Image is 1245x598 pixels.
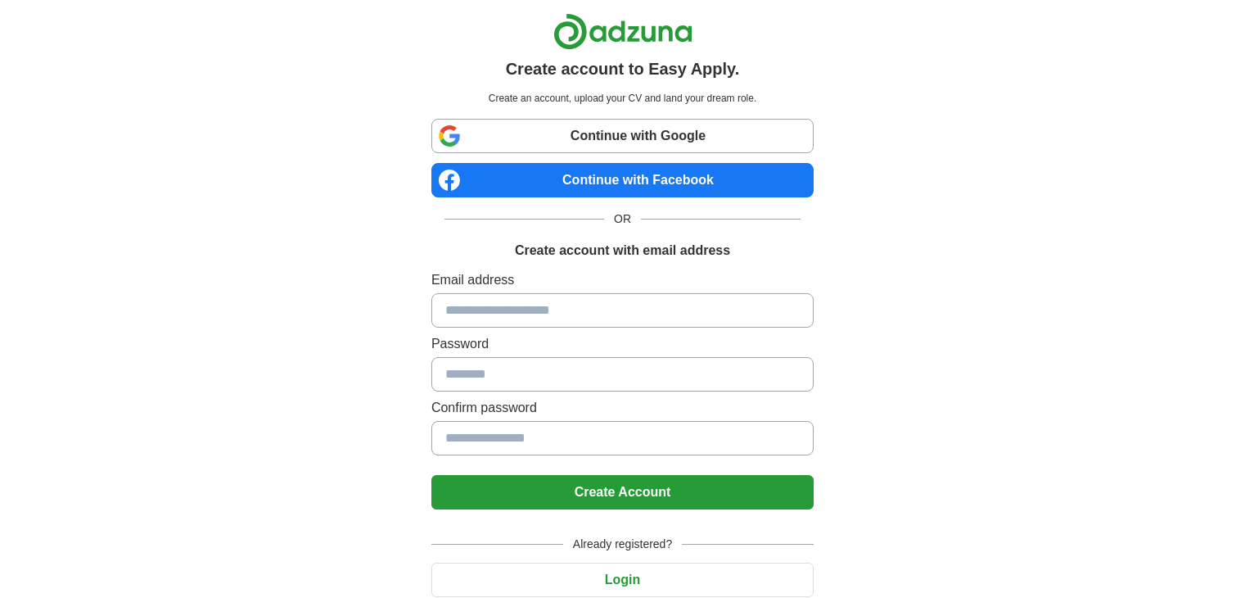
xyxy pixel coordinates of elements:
a: Continue with Google [431,119,814,153]
h1: Create account with email address [515,241,730,260]
img: Adzuna logo [553,13,692,50]
p: Create an account, upload your CV and land your dream role. [435,91,810,106]
a: Login [431,573,814,587]
label: Password [431,334,814,354]
span: Already registered? [563,536,682,553]
button: Create Account [431,475,814,510]
span: OR [604,211,641,228]
label: Email address [431,270,814,290]
h1: Create account to Easy Apply. [506,57,740,81]
button: Login [431,563,814,597]
a: Continue with Facebook [431,163,814,197]
label: Confirm password [431,398,814,418]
